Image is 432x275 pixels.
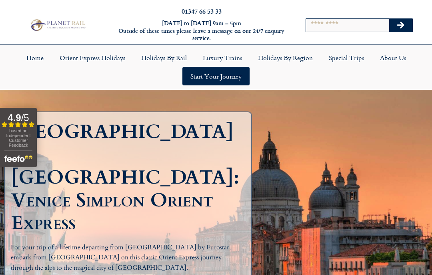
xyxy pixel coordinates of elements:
a: Special Trips [321,49,372,67]
button: Search [389,19,412,32]
a: Orient Express Holidays [52,49,133,67]
a: Start your Journey [182,67,250,85]
nav: Menu [4,49,428,85]
img: Planet Rail Train Holidays Logo [28,18,87,32]
h6: [DATE] to [DATE] 9am – 5pm Outside of these times please leave a message on our 24/7 enquiry serv... [117,20,286,42]
h1: [GEOGRAPHIC_DATA] to [GEOGRAPHIC_DATA]: Venice Simplon Orient Express [11,120,239,235]
a: About Us [372,49,414,67]
a: Luxury Trains [195,49,250,67]
p: For your trip of a lifetime departing from [GEOGRAPHIC_DATA] by Eurostar, embark from [GEOGRAPHIC... [11,243,239,273]
a: 01347 66 53 33 [182,6,222,16]
a: Holidays by Rail [133,49,195,67]
a: Holidays by Region [250,49,321,67]
a: Home [18,49,52,67]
